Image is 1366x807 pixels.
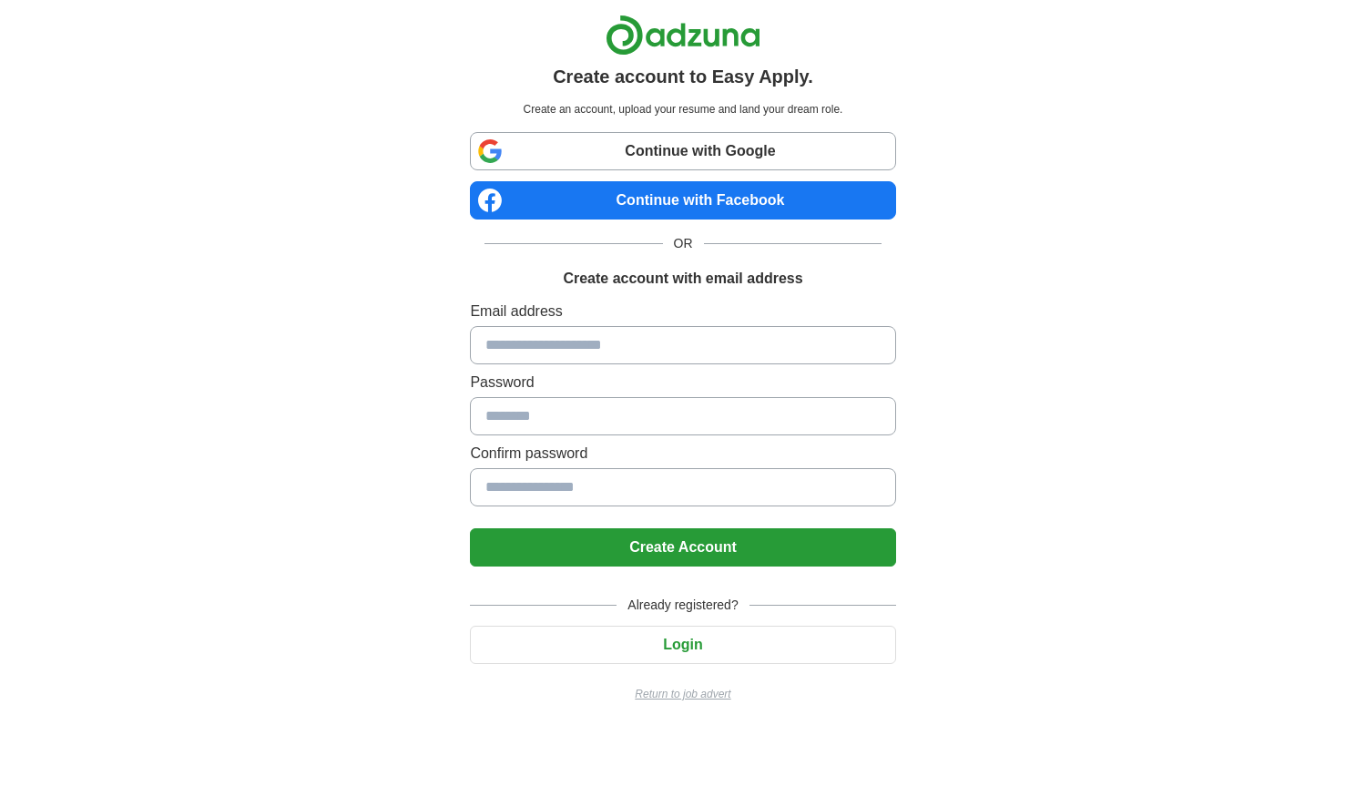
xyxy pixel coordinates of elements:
h1: Create account to Easy Apply. [553,63,813,90]
a: Return to job advert [470,686,895,702]
p: Create an account, upload your resume and land your dream role. [474,101,892,117]
label: Password [470,372,895,393]
span: OR [663,234,704,253]
button: Login [470,626,895,664]
span: Already registered? [617,596,749,615]
h1: Create account with email address [563,268,802,290]
label: Confirm password [470,443,895,465]
label: Email address [470,301,895,322]
a: Continue with Facebook [470,181,895,220]
a: Login [470,637,895,652]
img: Adzuna logo [606,15,760,56]
a: Continue with Google [470,132,895,170]
button: Create Account [470,528,895,567]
